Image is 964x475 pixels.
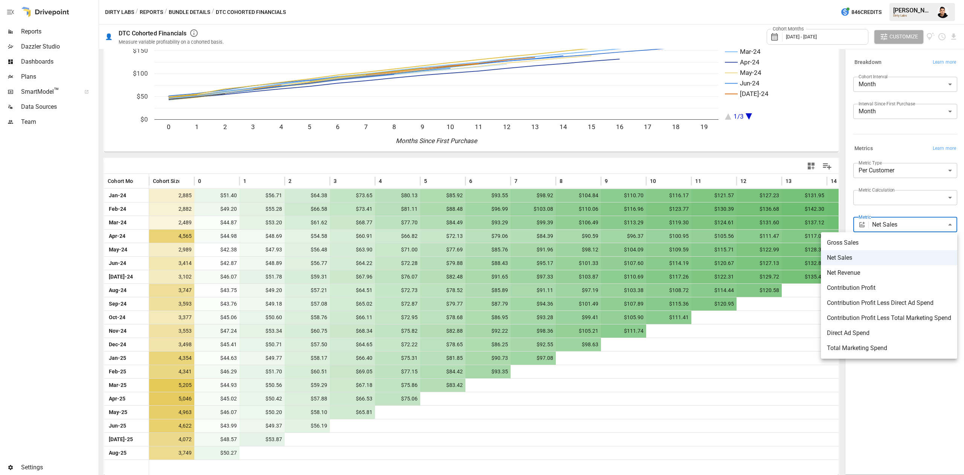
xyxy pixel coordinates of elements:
[827,298,951,308] span: Contribution Profit Less Direct Ad Spend
[827,283,951,292] span: Contribution Profit
[827,268,951,277] span: Net Revenue
[827,329,951,338] span: Direct Ad Spend
[827,344,951,353] span: Total Marketing Spend
[827,314,951,323] span: Contribution Profit Less Total Marketing Spend
[827,253,951,262] span: Net Sales
[827,238,951,247] span: Gross Sales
